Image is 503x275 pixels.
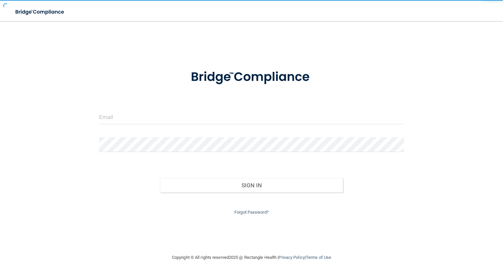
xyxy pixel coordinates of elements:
[131,247,372,268] div: Copyright © All rights reserved 2025 @ Rectangle Health | |
[10,5,70,19] img: bridge_compliance_login_screen.278c3ca4.svg
[99,109,404,124] input: Email
[160,178,343,193] button: Sign In
[234,210,269,215] a: Forgot Password?
[278,255,304,260] a: Privacy Policy
[178,61,325,94] img: bridge_compliance_login_screen.278c3ca4.svg
[306,255,331,260] a: Terms of Use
